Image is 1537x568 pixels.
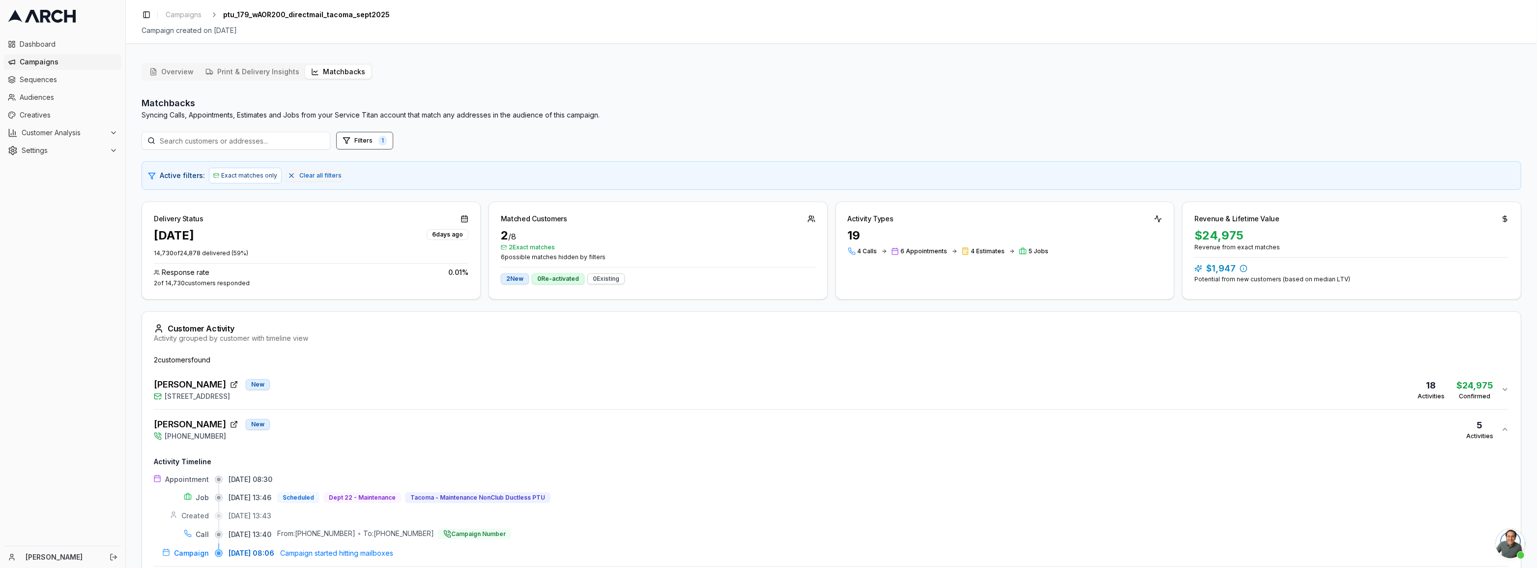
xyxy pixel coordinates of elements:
[4,143,121,158] button: Settings
[22,128,106,138] span: Customer Analysis
[165,475,209,484] span: Appointment
[221,172,277,179] span: Exact matches only
[4,54,121,70] a: Campaigns
[142,110,600,120] p: Syncing Calls, Appointments, Estimates and Jobs from your Service Titan account that match any ad...
[142,96,600,110] h2: Matchbacks
[200,65,305,79] button: Print & Delivery Insights
[1418,392,1445,400] div: Activities
[162,8,205,22] a: Campaigns
[508,232,516,241] span: / 8
[162,268,209,277] span: Response rate
[1456,392,1493,400] div: Confirmed
[501,253,815,261] span: 6 possible matches hidden by filters
[229,475,272,484] span: [DATE] 08:30
[154,279,468,287] div: 2 of 14,730 customers responded
[4,72,121,88] a: Sequences
[4,107,121,123] a: Creatives
[1466,432,1493,440] div: Activities
[229,493,271,503] span: [DATE] 13:46
[1194,214,1279,224] div: Revenue & Lifetime Value
[1194,228,1509,243] div: $24,975
[1418,379,1445,392] div: 18
[154,370,1509,409] button: [PERSON_NAME]New[STREET_ADDRESS]18Activities$24,975Confirmed
[323,492,401,503] button: Dept 22 - Maintenance
[858,247,877,255] span: 4 Calls
[20,110,117,120] span: Creatives
[162,8,390,22] nav: breadcrumb
[405,492,551,503] button: Tacoma - Maintenance NonClub Ductless PTU
[299,172,342,179] span: Clear all filters
[154,228,194,243] div: [DATE]
[154,410,1509,449] button: [PERSON_NAME]New[PHONE_NUMBER]5Activities
[378,136,387,146] span: 1
[587,273,625,284] div: 0 Existing
[438,529,511,539] div: Campaign Number
[160,171,205,180] span: Active filters:
[501,214,567,224] div: Matched Customers
[154,324,1509,333] div: Customer Activity
[229,511,271,521] span: [DATE] 13:43
[154,249,468,257] p: 14,730 of 24,878 delivered ( 59 %)
[154,333,1509,343] div: Activity grouped by customer with timeline view
[848,214,894,224] div: Activity Types
[4,125,121,141] button: Customer Analysis
[532,273,584,284] div: 0 Re-activated
[363,529,434,540] div: To: [PHONE_NUMBER]
[20,39,117,49] span: Dashboard
[501,243,815,251] span: 2 Exact matches
[154,449,1509,566] div: [PERSON_NAME]New[PHONE_NUMBER]5Activities
[501,228,815,243] div: 2
[246,419,270,430] div: New
[4,90,121,105] a: Audiences
[1496,529,1525,558] div: Open chat
[246,379,270,390] div: New
[448,268,468,277] span: 0.01 %
[1456,379,1493,392] div: $24,975
[196,530,209,539] span: Call
[336,132,393,149] button: Open filters (1 active)
[165,431,226,441] span: [PHONE_NUMBER]
[174,548,209,558] span: Campaign
[223,10,390,20] span: ptu_179_wAOR200_directmail_tacoma_sept2025
[357,529,361,540] div: •
[229,530,271,539] span: [DATE] 13:40
[427,229,468,240] div: 6 days ago
[1194,243,1509,251] div: Revenue from exact matches
[20,75,117,85] span: Sequences
[305,65,371,79] button: Matchbacks
[22,146,106,155] span: Settings
[154,457,1509,467] h4: Activity Timeline
[4,36,121,52] a: Dashboard
[277,529,355,540] div: From: [PHONE_NUMBER]
[438,529,511,540] button: Campaign Number
[286,170,344,181] button: Clear all filters
[1466,419,1493,432] div: 5
[26,552,99,562] a: [PERSON_NAME]
[971,247,1005,255] span: 4 Estimates
[229,548,274,558] span: [DATE] 08:06
[154,214,203,224] div: Delivery Status
[154,355,1509,365] div: 2 customer s found
[107,550,120,564] button: Log out
[848,228,1162,243] div: 19
[20,92,117,102] span: Audiences
[196,493,209,503] span: Job
[154,378,226,391] span: [PERSON_NAME]
[181,511,209,521] span: Created
[154,418,226,431] span: [PERSON_NAME]
[142,26,1521,35] div: Campaign created on [DATE]
[165,391,230,401] span: [STREET_ADDRESS]
[280,548,393,558] span: Campaign started hitting mailboxes
[142,132,330,149] input: Search customers or addresses...
[20,57,117,67] span: Campaigns
[901,247,948,255] span: 6 Appointments
[427,228,468,240] button: 6days ago
[1194,262,1509,275] div: $1,947
[277,492,319,503] button: Scheduled
[1194,275,1509,283] div: Potential from new customers (based on median LTV)
[501,273,529,284] div: 2 New
[1029,247,1049,255] span: 5 Jobs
